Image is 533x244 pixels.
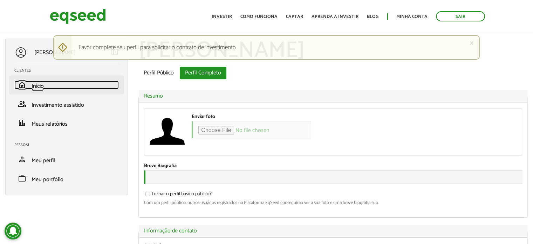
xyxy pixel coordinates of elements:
[312,14,358,19] a: Aprenda a investir
[150,114,185,149] img: Foto de Lucas Henrique Santos Silva
[142,192,154,196] input: Tornar o perfil básico público?
[14,119,119,127] a: financeMeus relatórios
[144,228,522,234] a: Informação de contato
[286,14,303,19] a: Captar
[32,175,63,184] span: Meu portfólio
[32,156,55,165] span: Meu perfil
[144,164,177,169] label: Breve Biografia
[18,100,26,108] span: group
[180,67,226,79] a: Perfil Completo
[14,143,124,147] h2: Pessoal
[53,35,480,60] div: Favor complete seu perfil para solicitar o contrato de investimento
[9,150,124,169] li: Meu perfil
[192,114,215,119] label: Enviar foto
[14,81,119,89] a: homeInício
[9,75,124,94] li: Início
[396,14,428,19] a: Minha conta
[18,119,26,127] span: finance
[144,200,522,205] div: Com um perfil público, outros usuários registrados na Plataforma EqSeed conseguirão ver a sua fot...
[212,14,232,19] a: Investir
[50,7,106,26] img: EqSeed
[14,68,124,73] h2: Clientes
[14,174,119,183] a: workMeu portfólio
[34,49,76,56] p: [PERSON_NAME]
[138,67,179,79] a: Perfil Público
[9,113,124,132] li: Meus relatórios
[32,81,44,91] span: Início
[9,169,124,188] li: Meu portfólio
[144,93,522,99] a: Resumo
[14,100,119,108] a: groupInvestimento assistido
[14,155,119,164] a: personMeu perfil
[18,155,26,164] span: person
[9,94,124,113] li: Investimento assistido
[470,39,474,47] a: ×
[18,81,26,89] span: home
[18,174,26,183] span: work
[367,14,378,19] a: Blog
[144,192,212,199] label: Tornar o perfil básico público?
[436,11,485,21] a: Sair
[240,14,278,19] a: Como funciona
[32,119,68,129] span: Meus relatórios
[150,114,185,149] a: Ver perfil do usuário.
[32,100,84,110] span: Investimento assistido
